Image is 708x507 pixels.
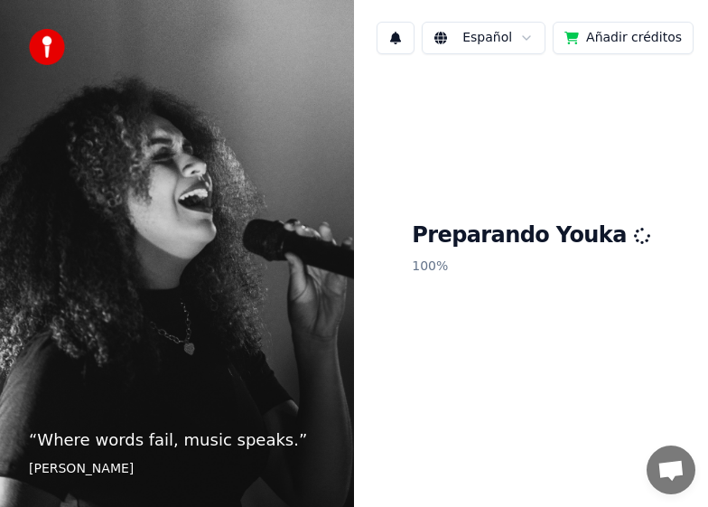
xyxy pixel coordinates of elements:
[647,446,695,494] div: Chat abierto
[29,460,325,478] footer: [PERSON_NAME]
[412,250,650,283] p: 100 %
[29,427,325,453] p: “ Where words fail, music speaks. ”
[553,22,694,54] button: Añadir créditos
[412,221,650,250] h1: Preparando Youka
[29,29,65,65] img: youka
